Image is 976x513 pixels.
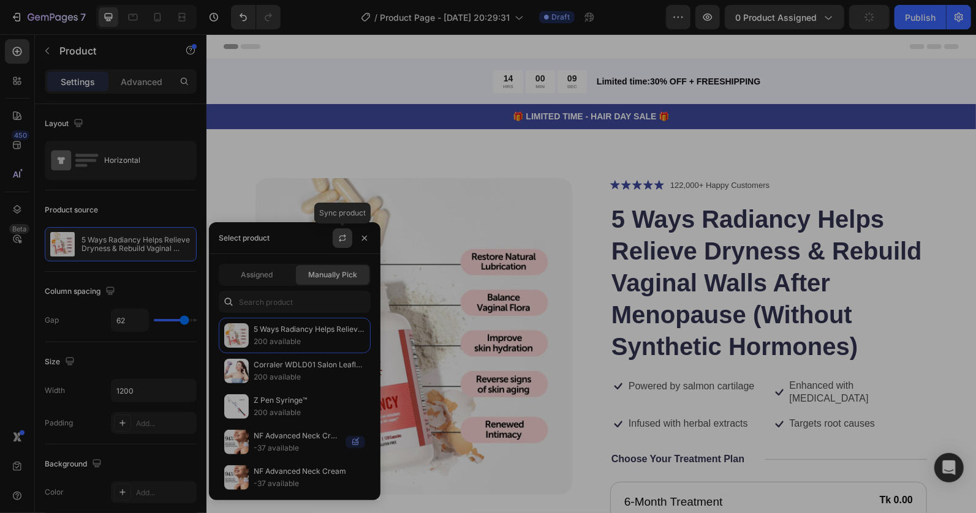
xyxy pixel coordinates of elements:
[45,354,77,370] div: Size
[905,11,936,24] div: Publish
[45,456,104,473] div: Background
[254,359,365,371] p: Corraler WDLD01 Salon Leafless Hair Dryers Plasma Ion Beauty Hair [PERSON_NAME] High Speed hair b...
[80,10,86,24] p: 7
[224,394,249,419] img: collections
[5,5,91,29] button: 7
[45,204,98,215] div: Product source
[254,323,365,335] p: 5 Ways Radiancy Helps Relieve Dryness & Rebuild Vaginal Walls After Menopause (Without Synthetic ...
[374,11,377,24] span: /
[45,315,59,326] div: Gap
[422,346,548,359] p: Powered by salmon cartilage
[583,345,720,371] p: Enhanced with [MEDICAL_DATA]
[59,43,164,58] p: Product
[254,335,365,348] p: 200 available
[422,383,542,396] p: Infused with herbal extracts
[254,406,365,419] p: 200 available
[136,487,194,498] div: Add...
[329,39,339,50] div: 00
[45,283,118,300] div: Column spacing
[308,269,357,280] span: Manually Pick
[390,41,751,54] p: Limited time:30% OFF + FREESHIPPING
[725,5,844,29] button: 0 product assigned
[254,477,365,490] p: -37 available
[136,418,194,429] div: Add...
[224,430,249,454] img: collections
[418,459,516,477] p: 6-Month Treatment
[219,233,270,244] div: Select product
[9,224,29,234] div: Beta
[735,11,817,24] span: 0 product assigned
[224,465,249,490] img: collections
[206,34,976,513] iframe: Design area
[297,39,307,50] div: 14
[241,269,273,280] span: Assigned
[254,371,365,383] p: 200 available
[104,146,179,174] div: Horizontal
[50,232,75,256] img: product feature img
[45,487,64,498] div: Color
[112,380,196,402] input: Auto
[224,359,249,383] img: collections
[224,323,249,348] img: collections
[45,385,65,396] div: Width
[361,50,371,56] p: SEC
[219,291,371,313] input: Search in Settings & Advanced
[12,130,29,140] div: 450
[45,116,86,132] div: Layout
[45,418,73,429] div: Padding
[361,39,371,50] div: 09
[583,383,669,396] p: Targets root causes
[121,75,162,88] p: Advanced
[254,442,341,454] p: -37 available
[81,236,191,253] p: 5 Ways Radiancy Helps Relieve Dryness & Rebuild Vaginal Walls After Menopause (Without Synthetic ...
[380,11,510,24] span: Product Page - [DATE] 20:29:31
[231,5,281,29] div: Undo/Redo
[329,50,339,56] p: MIN
[640,459,708,474] div: Tk 0.00
[405,419,538,432] p: Choose Your Treatment Plan
[254,430,341,442] p: NF Advanced Neck Cream (Copy)
[404,168,721,329] h1: 5 Ways Radiancy Helps Relieve Dryness & Rebuild Vaginal Walls After Menopause (Without Synthetic ...
[551,12,570,23] span: Draft
[112,309,148,331] input: Auto
[895,5,946,29] button: Publish
[297,50,307,56] p: HRS
[254,394,365,406] p: Z Pen Syringe™
[1,76,768,89] p: 🎁 LIMITED TIME - HAIR DAY SALE 🎁
[61,75,95,88] p: Settings
[464,145,563,157] p: 122,000+ Happy Customers
[934,453,964,482] div: Open Intercom Messenger
[254,465,365,477] p: NF Advanced Neck Cream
